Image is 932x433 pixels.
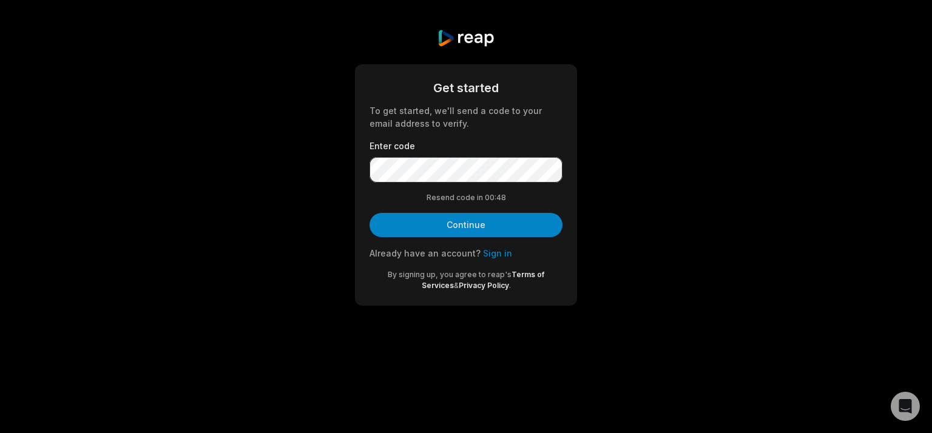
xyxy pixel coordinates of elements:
[370,213,562,237] button: Continue
[437,29,495,47] img: reap
[459,281,509,290] a: Privacy Policy
[483,248,512,258] a: Sign in
[509,281,511,290] span: .
[422,270,545,290] a: Terms of Services
[370,139,562,152] label: Enter code
[496,192,506,203] span: 48
[370,104,562,130] div: To get started, we'll send a code to your email address to verify.
[370,248,481,258] span: Already have an account?
[388,270,512,279] span: By signing up, you agree to reap's
[891,392,920,421] div: Open Intercom Messenger
[370,192,562,203] div: Resend code in 00:
[370,79,562,97] div: Get started
[454,281,459,290] span: &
